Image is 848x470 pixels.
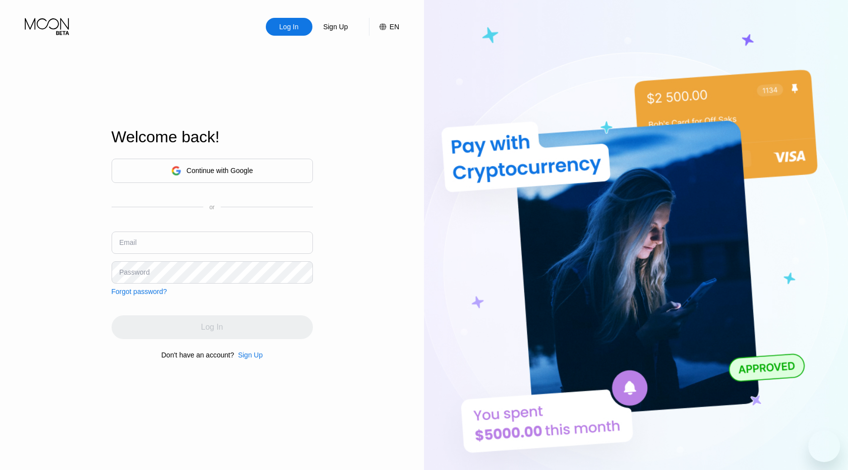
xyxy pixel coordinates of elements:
[186,167,253,175] div: Continue with Google
[266,18,312,36] div: Log In
[238,351,263,359] div: Sign Up
[312,18,359,36] div: Sign Up
[112,288,167,295] div: Forgot password?
[112,159,313,183] div: Continue with Google
[390,23,399,31] div: EN
[209,204,215,211] div: or
[120,268,150,276] div: Password
[369,18,399,36] div: EN
[112,128,313,146] div: Welcome back!
[322,22,349,32] div: Sign Up
[161,351,234,359] div: Don't have an account?
[234,351,263,359] div: Sign Up
[278,22,300,32] div: Log In
[808,430,840,462] iframe: Button to launch messaging window
[120,238,137,246] div: Email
